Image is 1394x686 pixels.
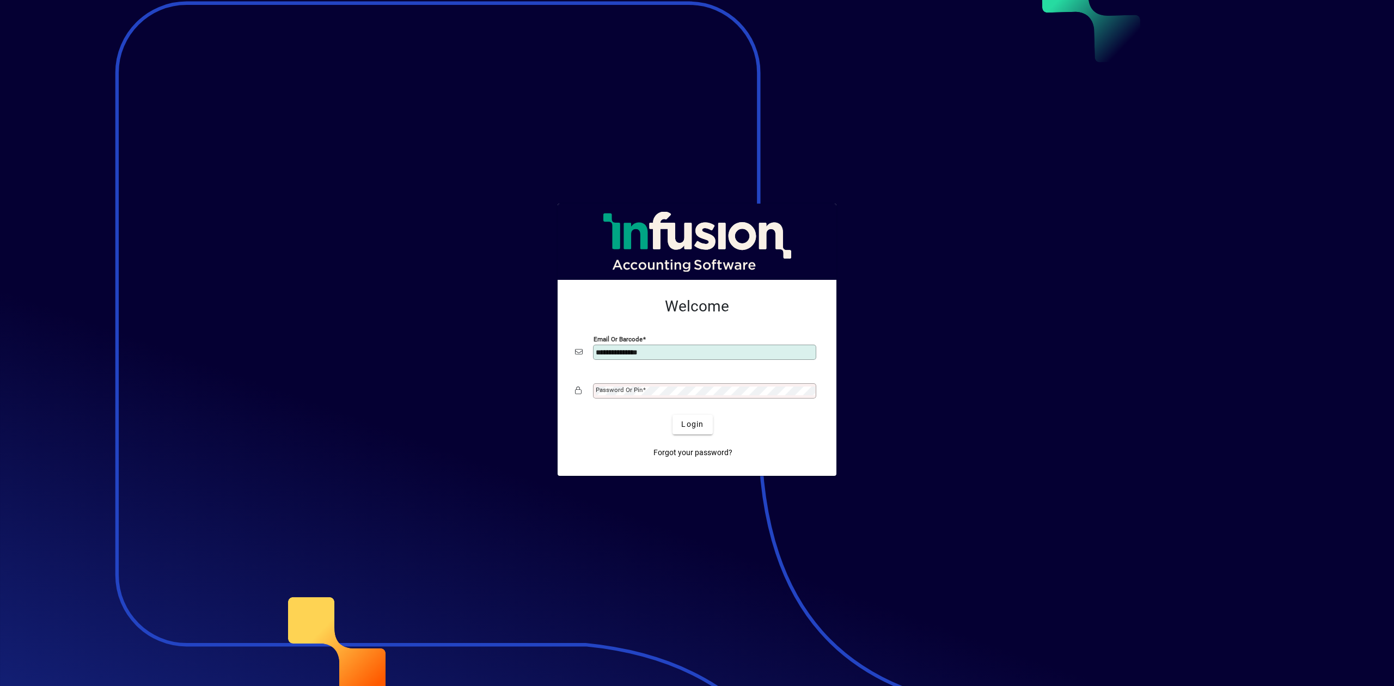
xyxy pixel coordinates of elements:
[653,447,732,458] span: Forgot your password?
[596,386,643,394] mat-label: Password or Pin
[681,419,704,430] span: Login
[672,415,712,434] button: Login
[594,335,643,342] mat-label: Email or Barcode
[575,297,819,316] h2: Welcome
[649,443,737,463] a: Forgot your password?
